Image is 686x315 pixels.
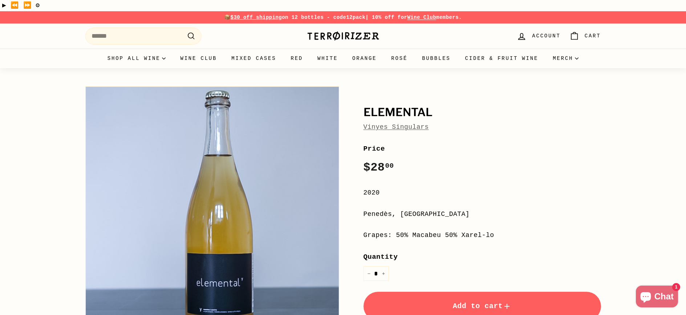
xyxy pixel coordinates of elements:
a: White [310,49,345,68]
a: Vinyes Singulars [364,123,429,131]
a: Bubbles [415,49,458,68]
span: $28 [364,161,394,174]
a: Red [283,49,310,68]
label: Quantity [364,251,601,262]
a: Wine Club [173,49,224,68]
div: 2020 [364,188,601,198]
a: Cart [565,25,605,47]
span: Account [532,32,560,40]
p: 📦 on 12 bottles - code | 10% off for members. [85,13,601,21]
button: Increase item quantity by one [378,266,389,281]
span: Cart [585,32,601,40]
span: $30 off shipping [231,15,282,20]
a: Rosé [384,49,415,68]
a: Orange [345,49,384,68]
summary: Merch [545,49,586,68]
button: Reduce item quantity by one [364,266,374,281]
a: Mixed Cases [224,49,283,68]
label: Price [364,143,601,154]
inbox-online-store-chat: Shopify online store chat [634,286,680,309]
a: Account [512,25,565,47]
input: quantity [364,266,389,281]
strong: 12pack [346,15,365,20]
a: Cider & Fruit Wine [458,49,546,68]
h1: Elemental [364,106,601,119]
div: Primary [71,49,616,68]
div: Penedès, [GEOGRAPHIC_DATA] [364,209,601,220]
span: Add to cart [453,302,512,310]
a: Wine Club [407,15,436,20]
sup: 00 [385,162,394,170]
summary: Shop all wine [100,49,173,68]
div: Grapes: 50% Macabeu 50% Xarel-lo [364,230,601,241]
